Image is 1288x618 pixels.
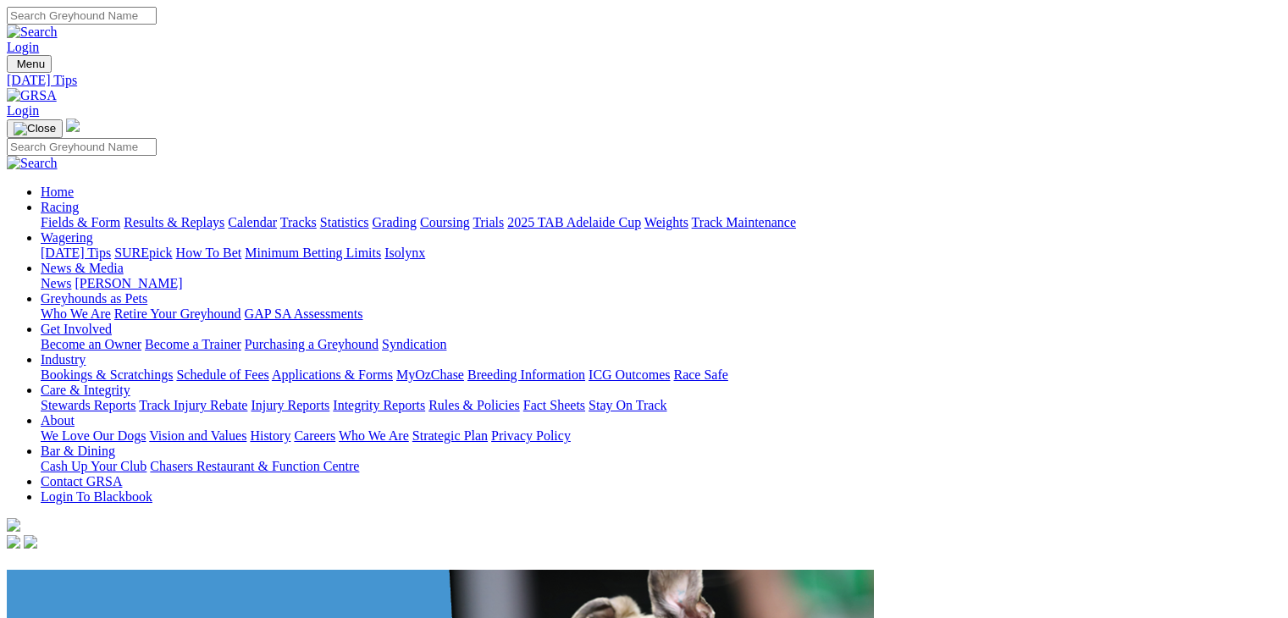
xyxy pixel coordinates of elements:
[41,306,1281,322] div: Greyhounds as Pets
[7,55,52,73] button: Toggle navigation
[644,215,688,229] a: Weights
[7,40,39,54] a: Login
[245,306,363,321] a: GAP SA Assessments
[523,398,585,412] a: Fact Sheets
[7,119,63,138] button: Toggle navigation
[7,156,58,171] img: Search
[176,367,268,382] a: Schedule of Fees
[41,367,173,382] a: Bookings & Scratchings
[467,367,585,382] a: Breeding Information
[41,459,1281,474] div: Bar & Dining
[41,383,130,397] a: Care & Integrity
[41,185,74,199] a: Home
[41,246,111,260] a: [DATE] Tips
[7,88,57,103] img: GRSA
[41,246,1281,261] div: Wagering
[7,518,20,532] img: logo-grsa-white.png
[75,276,182,290] a: [PERSON_NAME]
[333,398,425,412] a: Integrity Reports
[7,103,39,118] a: Login
[396,367,464,382] a: MyOzChase
[382,337,446,351] a: Syndication
[41,428,146,443] a: We Love Our Dogs
[41,398,135,412] a: Stewards Reports
[272,367,393,382] a: Applications & Forms
[507,215,641,229] a: 2025 TAB Adelaide Cup
[24,535,37,549] img: twitter.svg
[139,398,247,412] a: Track Injury Rebate
[41,306,111,321] a: Who We Are
[41,215,1281,230] div: Racing
[412,428,488,443] a: Strategic Plan
[14,122,56,135] img: Close
[280,215,317,229] a: Tracks
[7,25,58,40] img: Search
[41,337,1281,352] div: Get Involved
[114,306,241,321] a: Retire Your Greyhound
[473,215,504,229] a: Trials
[41,337,141,351] a: Become an Owner
[251,398,329,412] a: Injury Reports
[145,337,241,351] a: Become a Trainer
[7,138,157,156] input: Search
[41,276,71,290] a: News
[245,246,381,260] a: Minimum Betting Limits
[41,444,115,458] a: Bar & Dining
[41,200,79,214] a: Racing
[673,367,727,382] a: Race Safe
[41,367,1281,383] div: Industry
[114,246,172,260] a: SUREpick
[7,7,157,25] input: Search
[384,246,425,260] a: Isolynx
[428,398,520,412] a: Rules & Policies
[66,119,80,132] img: logo-grsa-white.png
[41,291,147,306] a: Greyhounds as Pets
[41,230,93,245] a: Wagering
[294,428,335,443] a: Careers
[149,428,246,443] a: Vision and Values
[373,215,417,229] a: Grading
[491,428,571,443] a: Privacy Policy
[41,322,112,336] a: Get Involved
[41,413,75,428] a: About
[17,58,45,70] span: Menu
[589,367,670,382] a: ICG Outcomes
[245,337,379,351] a: Purchasing a Greyhound
[41,459,146,473] a: Cash Up Your Club
[41,215,120,229] a: Fields & Form
[339,428,409,443] a: Who We Are
[41,352,86,367] a: Industry
[7,535,20,549] img: facebook.svg
[41,474,122,488] a: Contact GRSA
[589,398,666,412] a: Stay On Track
[320,215,369,229] a: Statistics
[176,246,242,260] a: How To Bet
[420,215,470,229] a: Coursing
[41,398,1281,413] div: Care & Integrity
[41,428,1281,444] div: About
[41,489,152,504] a: Login To Blackbook
[124,215,224,229] a: Results & Replays
[692,215,796,229] a: Track Maintenance
[250,428,290,443] a: History
[41,276,1281,291] div: News & Media
[228,215,277,229] a: Calendar
[7,73,1281,88] a: [DATE] Tips
[150,459,359,473] a: Chasers Restaurant & Function Centre
[41,261,124,275] a: News & Media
